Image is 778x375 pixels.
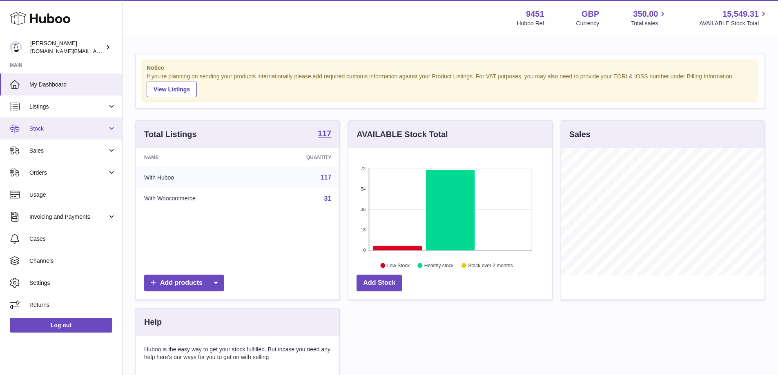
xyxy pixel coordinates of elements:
[29,81,116,89] span: My Dashboard
[136,188,262,209] td: With Woocommerce
[29,257,116,265] span: Channels
[363,248,366,253] text: 0
[144,129,197,140] h3: Total Listings
[30,40,104,55] div: [PERSON_NAME]
[136,148,262,167] th: Name
[361,186,366,191] text: 54
[144,275,224,291] a: Add products
[699,20,768,27] span: AVAILABLE Stock Total
[321,174,332,181] a: 117
[468,262,513,268] text: Stock over 2 months
[517,20,544,27] div: Huboo Ref
[144,346,331,361] p: Huboo is the easy way to get your stock fulfilled. But incase you need any help here's our ways f...
[147,82,197,97] a: View Listings
[318,129,331,139] a: 117
[262,148,339,167] th: Quantity
[631,9,667,27] a: 350.00 Total sales
[361,166,366,171] text: 72
[29,279,116,287] span: Settings
[361,227,366,232] text: 18
[147,64,754,72] strong: Notice
[29,235,116,243] span: Cases
[10,318,112,333] a: Log out
[324,195,332,202] a: 31
[29,191,116,199] span: Usage
[318,129,331,138] strong: 117
[29,301,116,309] span: Returns
[722,9,759,20] span: 15,549.31
[361,207,366,212] text: 36
[357,129,448,140] h3: AVAILABLE Stock Total
[387,262,410,268] text: Low Stock
[29,213,107,221] span: Invoicing and Payments
[10,41,22,53] img: amir.ch@gmail.com
[29,125,107,133] span: Stock
[136,167,262,188] td: With Huboo
[29,169,107,177] span: Orders
[569,129,591,140] h3: Sales
[633,9,658,20] span: 350.00
[424,262,454,268] text: Healthy stock
[582,9,599,20] strong: GBP
[526,9,544,20] strong: 9451
[357,275,402,291] a: Add Stock
[147,73,754,97] div: If you're planning on sending your products internationally please add required customs informati...
[30,48,163,54] span: [DOMAIN_NAME][EMAIL_ADDRESS][DOMAIN_NAME]
[29,147,107,155] span: Sales
[631,20,667,27] span: Total sales
[576,20,600,27] div: Currency
[144,317,162,328] h3: Help
[29,103,107,111] span: Listings
[699,9,768,27] a: 15,549.31 AVAILABLE Stock Total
